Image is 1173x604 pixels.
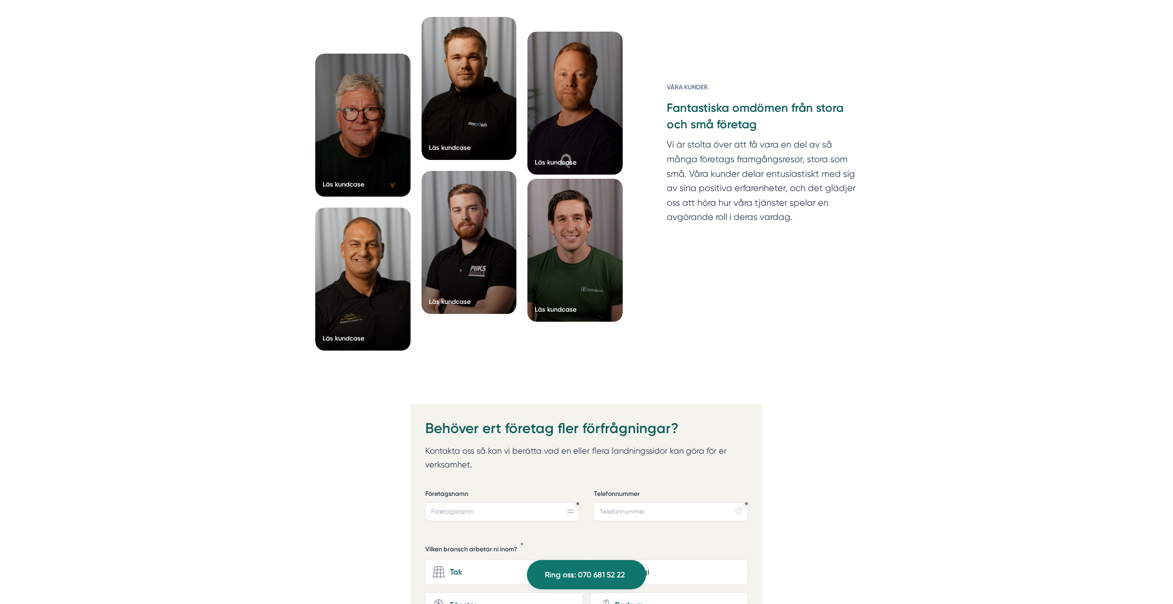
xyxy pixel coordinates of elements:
a: Läs kundcase [527,179,623,322]
label: Telefonnummer [594,489,748,501]
div: Läs kundcase [535,305,576,314]
a: Läs kundcase [315,54,411,197]
div: Obligatoriskt [745,502,748,505]
div: Läs kundcase [323,334,364,343]
a: Ring oss: 070 681 52 22 [527,560,646,589]
a: Läs kundcase [422,17,517,160]
a: Läs kundcase [422,171,517,314]
h6: Våra kunder [667,82,858,100]
div: Läs kundcase [429,297,471,306]
input: Företagsnamn [425,502,579,521]
div: Obligatoriskt [576,502,580,505]
span: Ring oss: 070 681 52 22 [545,569,625,581]
a: Läs kundcase [527,32,623,175]
div: Läs kundcase [323,180,364,189]
div: Obligatoriskt [521,543,523,545]
h3: Fantastiska omdömen från stora och små företag [667,100,858,137]
div: Läs kundcase [535,158,576,167]
h2: Behöver ert företag fler förfrågningar? [425,418,748,444]
a: Läs kundcase [315,208,411,351]
div: Läs kundcase [429,143,471,152]
p: Kontakta oss så kan vi berätta vad en eller flera landningssidor kan göra för er verksamhet. [425,444,748,485]
p: Vi är stolta över att få vara en del av så många företags framgångsresor, stora som små. Våra kun... [667,137,858,229]
label: Företagsnamn [425,489,579,501]
h5: Vilken bransch arbetar ni inom? [425,545,517,556]
input: Telefonnummer [594,502,748,521]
